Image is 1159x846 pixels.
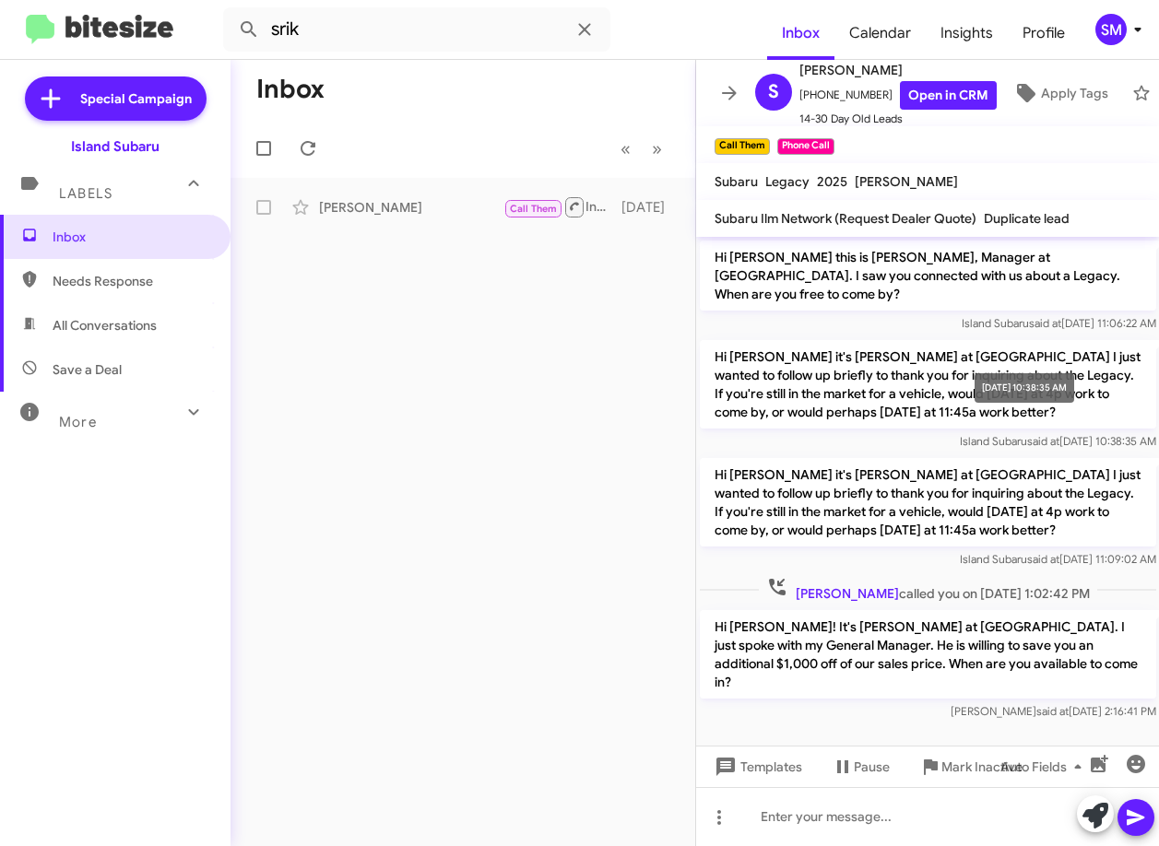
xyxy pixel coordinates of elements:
span: Subaru Ilm Network (Request Dealer Quote) [715,210,976,227]
button: Mark Inactive [905,750,1037,783]
span: said at [1026,434,1058,448]
span: Subaru [715,173,758,190]
span: called you on [DATE] 1:02:42 PM [758,576,1096,603]
span: Templates [711,750,802,783]
button: Previous [609,130,642,168]
a: Special Campaign [25,76,207,121]
button: Apply Tags [997,76,1123,110]
span: said at [1028,316,1060,330]
span: [PERSON_NAME] [795,585,898,602]
p: Hi [PERSON_NAME] it's [PERSON_NAME] at [GEOGRAPHIC_DATA] I just wanted to follow up briefly to th... [700,340,1156,429]
span: S [768,77,779,107]
span: All Conversations [53,316,157,335]
span: [PHONE_NUMBER] [799,81,997,110]
button: Pause [817,750,905,783]
span: said at [1026,552,1058,566]
span: » [652,137,662,160]
p: Hi [PERSON_NAME] it's [PERSON_NAME] at [GEOGRAPHIC_DATA] I just wanted to follow up briefly to th... [700,458,1156,546]
input: Search [223,7,610,52]
span: Mark Inactive [941,750,1023,783]
span: More [59,414,97,430]
div: Island Subaru [71,137,160,156]
span: Labels [59,185,112,202]
div: Inbound Call [503,195,621,218]
div: [DATE] 10:38:35 AM [975,373,1074,403]
span: Call Them [510,203,558,215]
h1: Inbox [256,75,325,104]
div: [PERSON_NAME] [319,198,503,217]
div: [DATE] [621,198,680,217]
span: Auto Fields [1000,750,1089,783]
a: Inbox [767,6,834,60]
span: Apply Tags [1041,76,1108,110]
span: Inbox [53,228,209,246]
span: said at [1035,704,1068,718]
a: Insights [926,6,1008,60]
button: SM [1080,14,1139,45]
span: 2025 [817,173,847,190]
p: Hi [PERSON_NAME] this is [PERSON_NAME], Manager at [GEOGRAPHIC_DATA]. I saw you connected with us... [700,241,1156,311]
span: 14-30 Day Old Leads [799,110,997,128]
span: Legacy [765,173,810,190]
span: Duplicate lead [984,210,1070,227]
span: [PERSON_NAME] [DATE] 2:16:41 PM [950,704,1155,718]
button: Next [641,130,673,168]
p: Hi [PERSON_NAME]! It's [PERSON_NAME] at [GEOGRAPHIC_DATA]. I just spoke with my General Manager. ... [700,610,1156,699]
a: Profile [1008,6,1080,60]
span: [PERSON_NAME] [799,59,997,81]
a: Calendar [834,6,926,60]
span: Island Subaru [DATE] 11:06:22 AM [961,316,1155,330]
small: Phone Call [777,138,834,155]
span: [PERSON_NAME] [855,173,958,190]
button: Auto Fields [986,750,1104,783]
span: Special Campaign [80,89,192,108]
span: Island Subaru [DATE] 10:38:35 AM [959,434,1155,448]
span: « [621,137,631,160]
span: Pause [854,750,890,783]
span: Needs Response [53,272,209,290]
div: SM [1095,14,1127,45]
small: Call Them [715,138,770,155]
a: Open in CRM [900,81,997,110]
button: Templates [696,750,817,783]
span: Island Subaru [DATE] 11:09:02 AM [959,552,1155,566]
span: Save a Deal [53,360,122,379]
nav: Page navigation example [610,130,673,168]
